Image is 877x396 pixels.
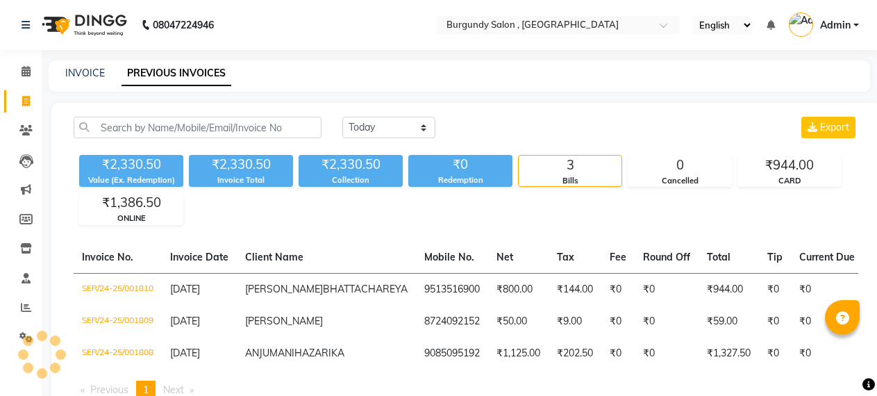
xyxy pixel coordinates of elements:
span: BHATTACHAREYA [323,283,408,295]
span: Invoice No. [82,251,133,263]
span: [PERSON_NAME] [245,283,323,295]
span: [PERSON_NAME] [245,315,323,327]
td: ₹0 [759,338,791,370]
img: Admin [789,13,813,37]
div: CARD [738,175,841,187]
span: Client Name [245,251,303,263]
td: ₹1,125.00 [488,338,549,370]
td: ₹0 [791,338,863,370]
td: ₹0 [635,273,699,306]
span: Total [707,251,730,263]
div: Redemption [408,174,512,186]
td: SER/24-25/001808 [74,338,162,370]
span: Invoice Date [170,251,228,263]
div: ₹2,330.50 [189,155,293,174]
td: ₹9.00 [549,306,601,338]
span: Admin [820,18,851,33]
div: ₹1,386.50 [80,193,183,213]
span: [DATE] [170,283,200,295]
div: ₹2,330.50 [299,155,403,174]
span: Mobile No. [424,251,474,263]
span: HAZARIKA [294,347,344,359]
td: 9085095192 [416,338,488,370]
div: 3 [519,156,621,175]
td: ₹944.00 [699,273,759,306]
div: Invoice Total [189,174,293,186]
td: ₹0 [601,273,635,306]
td: 9513516900 [416,273,488,306]
span: Net [496,251,513,263]
div: Value (Ex. Redemption) [79,174,183,186]
td: ₹800.00 [488,273,549,306]
span: Export [820,121,849,133]
div: ₹2,330.50 [79,155,183,174]
td: ₹0 [601,306,635,338]
span: [DATE] [170,315,200,327]
span: Tax [557,251,574,263]
div: ONLINE [80,213,183,224]
div: Cancelled [628,175,731,187]
td: SER/24-25/001809 [74,306,162,338]
td: 8724092152 [416,306,488,338]
td: ₹202.50 [549,338,601,370]
b: 08047224946 [153,6,214,44]
td: ₹144.00 [549,273,601,306]
span: ANJUMANI [245,347,294,359]
div: Bills [519,175,621,187]
a: PREVIOUS INVOICES [122,61,231,86]
div: ₹0 [408,155,512,174]
td: ₹0 [759,306,791,338]
td: ₹1,327.50 [699,338,759,370]
button: Export [801,117,855,138]
a: INVOICE [65,67,105,79]
td: ₹50.00 [488,306,549,338]
td: ₹0 [791,306,863,338]
span: Fee [610,251,626,263]
div: ₹944.00 [738,156,841,175]
span: Tip [767,251,783,263]
span: 1 [143,383,149,396]
div: 0 [628,156,731,175]
span: Round Off [643,251,690,263]
span: Current Due [799,251,855,263]
input: Search by Name/Mobile/Email/Invoice No [74,117,321,138]
span: Previous [90,383,128,396]
td: SER/24-25/001810 [74,273,162,306]
iframe: chat widget [819,340,863,382]
td: ₹0 [635,306,699,338]
td: ₹0 [601,338,635,370]
div: Collection [299,174,403,186]
span: Next [163,383,184,396]
img: logo [35,6,131,44]
td: ₹59.00 [699,306,759,338]
td: ₹0 [759,273,791,306]
td: ₹0 [635,338,699,370]
span: [DATE] [170,347,200,359]
td: ₹0 [791,273,863,306]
